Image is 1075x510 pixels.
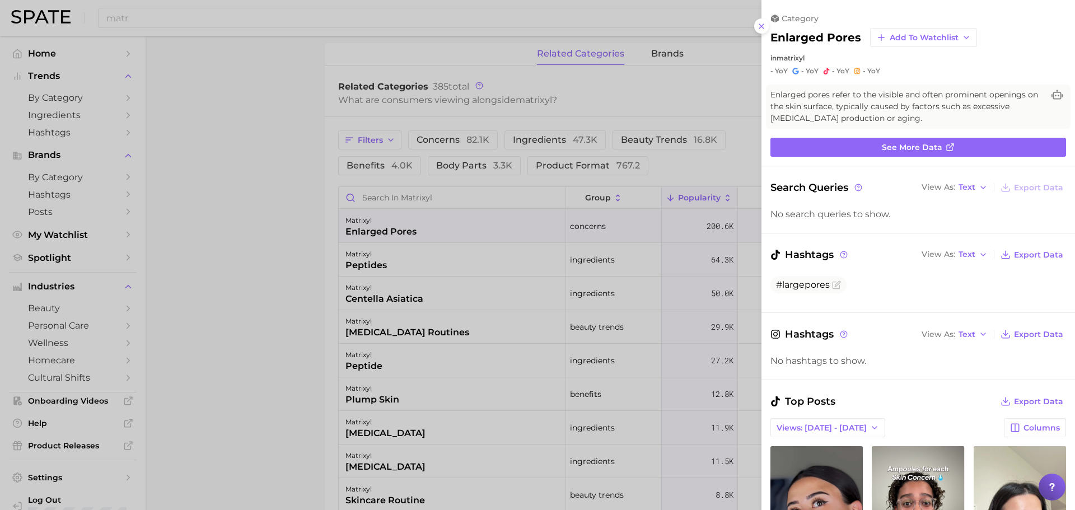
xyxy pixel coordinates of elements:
span: Top Posts [770,394,835,409]
span: YoY [836,67,849,76]
button: Views: [DATE] - [DATE] [770,418,885,437]
span: - [801,67,804,75]
span: Enlarged pores refer to the visible and often prominent openings on the skin surface, typically c... [770,89,1044,124]
span: - [832,67,835,75]
span: Search Queries [770,180,864,195]
span: category [782,13,819,24]
span: YoY [775,67,788,76]
button: View AsText [919,247,990,262]
span: Export Data [1014,250,1063,260]
button: View AsText [919,180,990,195]
span: Views: [DATE] - [DATE] [777,423,867,433]
span: Columns [1023,423,1060,433]
button: Columns [1004,418,1066,437]
span: Text [959,251,975,258]
button: Export Data [998,326,1066,342]
span: matrixyl [777,54,805,62]
button: View AsText [919,327,990,341]
span: View As [922,251,955,258]
span: Hashtags [770,326,849,342]
a: See more data [770,138,1066,157]
span: YoY [806,67,819,76]
span: Add to Watchlist [890,33,959,43]
span: View As [922,184,955,190]
span: Export Data [1014,183,1063,193]
span: - [770,67,773,75]
div: No hashtags to show. [770,355,1066,366]
span: Export Data [1014,330,1063,339]
span: Hashtags [770,247,849,263]
span: Text [959,331,975,338]
span: Export Data [1014,397,1063,406]
span: #largepores [776,279,830,290]
span: See more data [882,143,942,152]
h2: enlarged pores [770,31,861,44]
button: Export Data [998,394,1066,409]
div: No search queries to show. [770,209,1066,219]
span: Text [959,184,975,190]
button: Add to Watchlist [870,28,977,47]
span: View As [922,331,955,338]
button: Flag as miscategorized or irrelevant [832,280,841,289]
span: YoY [867,67,880,76]
span: - [863,67,866,75]
button: Export Data [998,180,1066,195]
div: in [770,54,1066,62]
button: Export Data [998,247,1066,263]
